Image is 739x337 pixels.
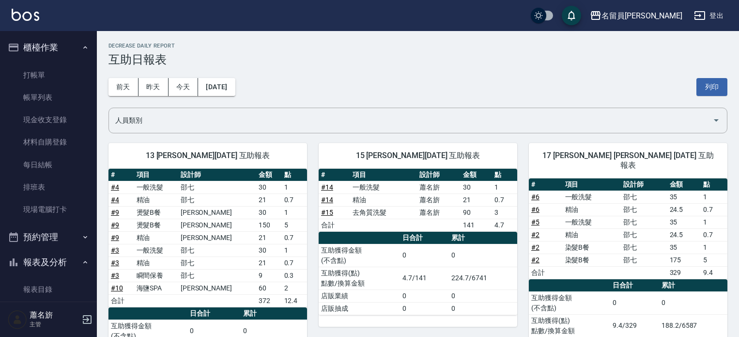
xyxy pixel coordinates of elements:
a: #4 [111,183,119,191]
td: 9.4 [701,266,727,279]
td: 150 [256,219,282,231]
input: 人員名稱 [113,112,708,129]
th: 累計 [449,232,517,244]
td: 精油 [134,193,178,206]
td: 30 [256,181,282,193]
table: a dense table [319,169,517,232]
th: 日合計 [610,279,659,292]
td: 141 [461,219,492,231]
button: 登出 [690,7,727,25]
table: a dense table [529,178,727,279]
td: 5 [282,219,307,231]
a: 排班表 [4,176,93,198]
td: 合計 [529,266,563,279]
td: 邵七 [178,269,256,282]
td: 一般洗髮 [134,181,178,193]
td: [PERSON_NAME] [178,206,256,219]
th: 項目 [563,178,621,191]
td: 互助獲得金額 (不含點) [319,244,400,267]
td: 一般洗髮 [350,181,417,193]
td: 邵七 [178,193,256,206]
th: 設計師 [178,169,256,181]
button: 今天 [169,78,199,96]
button: 報表及分析 [4,250,93,275]
td: 1 [282,181,307,193]
td: 邵七 [621,191,667,203]
td: 30 [256,244,282,257]
td: 0 [400,302,449,315]
td: 0 [659,291,727,314]
img: Person [8,310,27,329]
a: #3 [111,259,119,267]
td: 0 [449,302,517,315]
a: #6 [531,206,539,213]
td: 邵七 [621,254,667,266]
td: 邵七 [178,181,256,193]
a: #14 [321,183,333,191]
td: 0 [449,289,517,302]
td: 30 [256,206,282,219]
td: 1 [701,191,727,203]
a: #9 [111,209,119,216]
td: 0.7 [282,193,307,206]
td: 一般洗髮 [134,244,178,257]
a: #3 [111,272,119,279]
th: # [529,178,563,191]
td: 精油 [350,193,417,206]
table: a dense table [108,169,307,307]
th: 項目 [134,169,178,181]
th: 金額 [461,169,492,181]
a: #9 [111,234,119,241]
td: 燙髮B餐 [134,219,178,231]
td: 21 [256,193,282,206]
td: 染髮B餐 [563,254,621,266]
button: 昨天 [139,78,169,96]
p: 主管 [30,320,79,329]
td: 0.3 [282,269,307,282]
td: 1 [282,244,307,257]
th: 日合計 [400,232,449,244]
td: 精油 [134,257,178,269]
td: 90 [461,206,492,219]
td: 1 [492,181,517,193]
td: 瞬間保養 [134,269,178,282]
th: 金額 [256,169,282,181]
td: 染髮B餐 [563,241,621,254]
td: 2 [282,282,307,294]
a: 現金收支登錄 [4,109,93,131]
a: 打帳單 [4,64,93,86]
td: 0.7 [282,231,307,244]
td: 蕭名旂 [417,206,461,219]
a: 現場電腦打卡 [4,198,93,221]
table: a dense table [319,232,517,315]
td: 35 [667,191,701,203]
a: #9 [111,221,119,229]
h5: 蕭名旂 [30,310,79,320]
td: 0 [449,244,517,267]
a: 報表目錄 [4,278,93,301]
td: 燙髮B餐 [134,206,178,219]
a: 材料自購登錄 [4,131,93,153]
button: 櫃檯作業 [4,35,93,60]
td: 邵七 [178,244,256,257]
td: 1 [282,206,307,219]
th: 金額 [667,178,701,191]
a: #2 [531,231,539,239]
td: 合計 [319,219,350,231]
button: [DATE] [198,78,235,96]
td: 60 [256,282,282,294]
td: [PERSON_NAME] [178,219,256,231]
td: 精油 [563,228,621,241]
td: 邵七 [621,203,667,216]
td: 0.7 [701,203,727,216]
th: 設計師 [417,169,461,181]
td: 24.5 [667,228,701,241]
td: 互助獲得金額 (不含點) [529,291,610,314]
td: 邵七 [621,228,667,241]
td: [PERSON_NAME] [178,231,256,244]
th: 日合計 [187,307,241,320]
td: 224.7/6741 [449,267,517,289]
td: 一般洗髮 [563,216,621,228]
td: 蕭名旂 [417,181,461,193]
td: 35 [667,241,701,254]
